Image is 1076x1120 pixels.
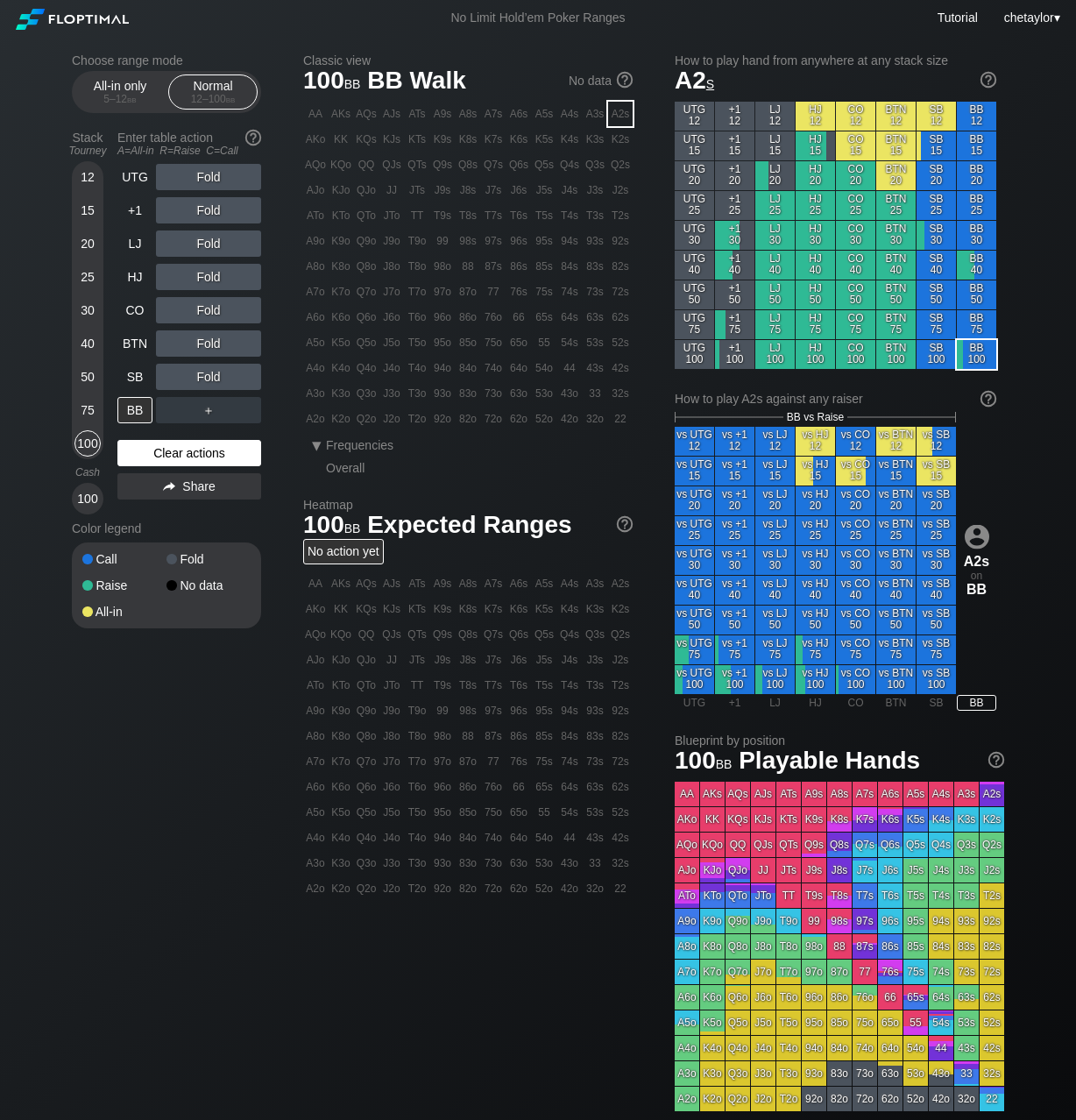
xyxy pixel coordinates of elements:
div: Stack [65,124,110,164]
div: HJ 40 [796,251,835,280]
div: 95s [532,229,556,253]
div: J4s [557,178,582,202]
div: 84s [557,254,582,279]
div: Q4s [557,152,582,177]
div: Q7o [354,280,379,304]
h2: Classic view [303,53,633,67]
div: T7s [481,203,506,228]
div: 72s [608,280,633,304]
div: 43o [557,381,582,406]
div: KQo [329,152,353,177]
div: BTN 50 [876,280,916,309]
div: 98s [456,229,480,253]
div: 54o [532,356,556,380]
div: AJo [303,178,328,202]
div: JTs [405,178,429,202]
div: 64o [506,356,531,380]
div: CO 12 [836,102,875,131]
div: J3o [379,381,404,406]
div: UTG 100 [675,340,714,369]
div: Q3o [354,381,379,406]
div: 5 – 12 [83,93,157,105]
div: A5o [303,330,328,355]
div: T8o [405,254,429,279]
div: A3s [583,102,607,126]
div: CO 75 [836,310,875,339]
div: 12 [74,164,101,190]
div: K2o [329,407,353,431]
div: A3o [303,381,328,406]
div: UTG 20 [675,161,714,190]
div: A5s [532,102,556,126]
div: Fold [156,230,261,257]
div: LJ 100 [755,340,795,369]
div: No Limit Hold’em Poker Ranges [424,11,651,29]
div: Fold [156,197,261,223]
div: 88 [456,254,480,279]
div: LJ 20 [755,161,795,190]
div: SB 50 [917,280,956,309]
div: J5s [532,178,556,202]
div: 64s [557,305,582,330]
div: 15 [74,197,101,223]
div: BTN 100 [876,340,916,369]
div: All-in [82,606,166,618]
img: help.32db89a4.svg [615,514,634,534]
div: Enter table action [117,124,261,164]
div: J9o [379,229,404,253]
h2: How to play hand from anywhere at any stack size [675,53,996,67]
div: HJ 12 [796,102,835,131]
div: 97s [481,229,506,253]
div: Fold [166,553,251,565]
div: K4o [329,356,353,380]
div: J8s [456,178,480,202]
div: QTo [354,203,379,228]
div: 85o [456,330,480,355]
div: Q9o [354,229,379,253]
div: 96o [430,305,455,330]
div: LJ 50 [755,280,795,309]
div: Raise [82,579,166,592]
div: 84o [456,356,480,380]
div: 83o [456,381,480,406]
div: K3o [329,381,353,406]
div: BTN 30 [876,221,916,250]
div: A7s [481,102,506,126]
div: AKo [303,127,328,152]
div: SB 40 [917,251,956,280]
div: 75 [74,397,101,423]
div: 82s [608,254,633,279]
div: T6s [506,203,531,228]
div: 63o [506,381,531,406]
div: HJ 100 [796,340,835,369]
div: ＋ [156,397,261,423]
div: Q4o [354,356,379,380]
div: +1 30 [715,221,754,250]
div: SB 20 [917,161,956,190]
div: 42s [608,356,633,380]
div: K4s [557,127,582,152]
span: BB Walk [365,67,469,96]
div: 86o [456,305,480,330]
div: BB 40 [957,251,996,280]
div: ATo [303,203,328,228]
div: A8o [303,254,328,279]
div: 97o [430,280,455,304]
div: CO 100 [836,340,875,369]
div: Fold [156,364,261,390]
div: LJ 25 [755,191,795,220]
div: +1 15 [715,131,754,160]
div: All-in only [80,75,160,109]
div: T3o [405,381,429,406]
div: 73s [583,280,607,304]
div: Q7s [481,152,506,177]
div: T8s [456,203,480,228]
span: bb [127,93,137,105]
div: T6o [405,305,429,330]
div: 65s [532,305,556,330]
div: J7s [481,178,506,202]
div: 63s [583,305,607,330]
div: K7o [329,280,353,304]
div: Q2s [608,152,633,177]
div: J2s [608,178,633,202]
